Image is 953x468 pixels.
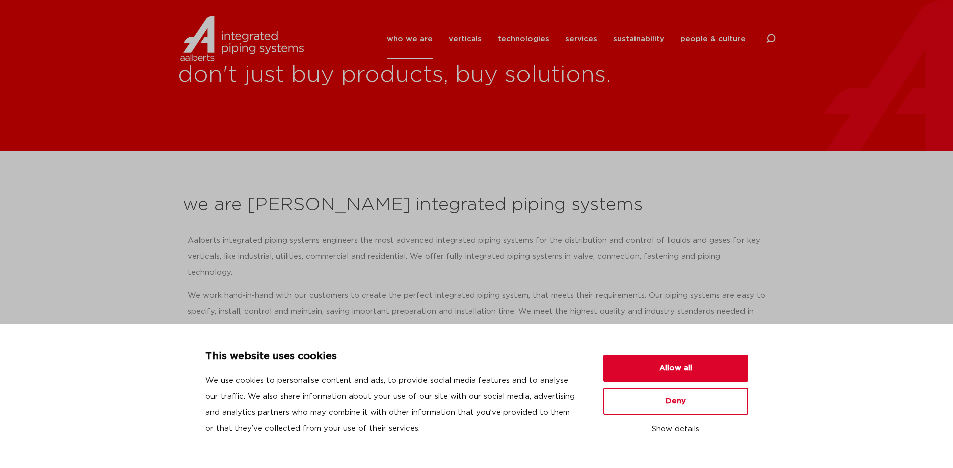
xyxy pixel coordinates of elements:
a: verticals [449,19,482,59]
button: Show details [603,421,748,438]
p: Aalberts integrated piping systems engineers the most advanced integrated piping systems for the ... [188,232,766,281]
a: sustainability [613,19,664,59]
button: Deny [603,388,748,415]
p: This website uses cookies [205,348,579,365]
h2: we are [PERSON_NAME] integrated piping systems [183,193,771,217]
a: technologies [498,19,549,59]
p: We use cookies to personalise content and ads, to provide social media features and to analyse ou... [205,373,579,437]
a: who we are [387,19,433,59]
button: Allow all [603,355,748,382]
p: We work hand-in-hand with our customers to create the perfect integrated piping system, that meet... [188,288,766,336]
a: services [565,19,597,59]
a: people & culture [680,19,746,59]
nav: Menu [387,19,746,59]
